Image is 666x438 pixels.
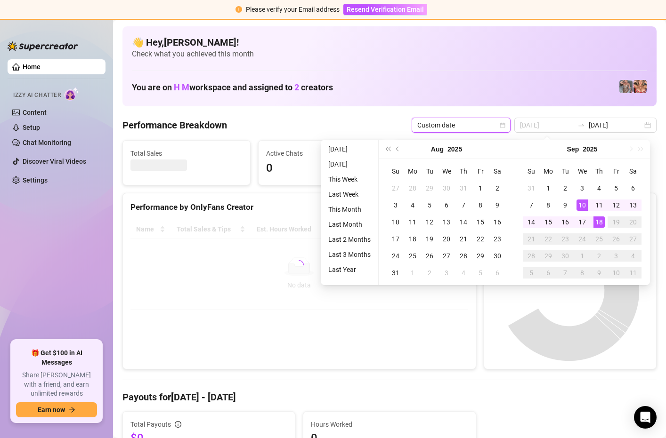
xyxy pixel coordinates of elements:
[407,233,418,245] div: 18
[421,163,438,180] th: Tu
[404,214,421,231] td: 2025-08-11
[489,214,506,231] td: 2025-08-16
[455,247,472,264] td: 2025-08-28
[523,264,540,281] td: 2025-10-05
[472,231,489,247] td: 2025-08-22
[407,199,418,211] div: 4
[16,349,97,367] span: 🎁 Get $100 in AI Messages
[492,233,503,245] div: 23
[130,419,171,430] span: Total Payouts
[574,197,591,214] td: 2025-09-10
[627,267,639,279] div: 11
[540,247,557,264] td: 2025-09-29
[557,247,574,264] td: 2025-09-30
[404,264,421,281] td: 2025-09-01
[455,264,472,281] td: 2025-09-04
[591,197,608,214] td: 2025-09-11
[65,87,79,101] img: AI Chatter
[523,197,540,214] td: 2025-09-07
[625,247,642,264] td: 2025-10-04
[475,233,486,245] div: 22
[8,41,78,51] img: logo-BBDzfeDw.svg
[387,231,404,247] td: 2025-08-17
[424,199,435,211] div: 5
[523,231,540,247] td: 2025-09-21
[608,180,625,197] td: 2025-09-05
[489,163,506,180] th: Sa
[122,119,227,132] h4: Performance Breakdown
[574,163,591,180] th: We
[325,189,374,200] li: Last Week
[175,421,181,428] span: info-circle
[390,199,401,211] div: 3
[608,264,625,281] td: 2025-10-10
[591,231,608,247] td: 2025-09-25
[458,199,469,211] div: 7
[523,180,540,197] td: 2025-08-31
[438,264,455,281] td: 2025-09-03
[472,197,489,214] td: 2025-08-08
[458,216,469,228] div: 14
[23,176,48,184] a: Settings
[500,122,505,128] span: calendar
[431,140,444,159] button: Choose a month
[132,82,333,93] h1: You are on workspace and assigned to creators
[526,199,537,211] div: 7
[475,216,486,228] div: 15
[627,250,639,262] div: 4
[625,163,642,180] th: Sa
[13,91,61,100] span: Izzy AI Chatter
[23,124,40,131] a: Setup
[574,247,591,264] td: 2025-10-01
[560,250,571,262] div: 30
[489,180,506,197] td: 2025-08-02
[557,214,574,231] td: 2025-09-16
[591,180,608,197] td: 2025-09-04
[421,214,438,231] td: 2025-08-12
[472,180,489,197] td: 2025-08-01
[441,183,452,194] div: 30
[387,214,404,231] td: 2025-08-10
[526,233,537,245] div: 21
[610,183,622,194] div: 5
[608,197,625,214] td: 2025-09-12
[325,143,374,155] li: [DATE]
[627,216,639,228] div: 20
[593,250,605,262] div: 2
[577,233,588,245] div: 24
[540,180,557,197] td: 2025-09-01
[407,267,418,279] div: 1
[489,231,506,247] td: 2025-08-23
[382,140,393,159] button: Last year (Control + left)
[458,183,469,194] div: 31
[574,264,591,281] td: 2025-10-08
[404,231,421,247] td: 2025-08-18
[69,406,75,413] span: arrow-right
[424,183,435,194] div: 29
[325,174,374,185] li: This Week
[417,118,505,132] span: Custom date
[441,199,452,211] div: 6
[16,402,97,417] button: Earn nowarrow-right
[526,250,537,262] div: 28
[23,63,41,71] a: Home
[455,214,472,231] td: 2025-08-14
[557,197,574,214] td: 2025-09-09
[593,233,605,245] div: 25
[540,214,557,231] td: 2025-09-15
[472,264,489,281] td: 2025-09-05
[311,419,468,430] span: Hours Worked
[438,214,455,231] td: 2025-08-13
[438,231,455,247] td: 2025-08-20
[625,180,642,197] td: 2025-09-06
[458,267,469,279] div: 4
[294,82,299,92] span: 2
[577,121,585,129] span: to
[130,201,468,214] div: Performance by OnlyFans Creator
[543,199,554,211] div: 8
[475,199,486,211] div: 8
[574,180,591,197] td: 2025-09-03
[387,197,404,214] td: 2025-08-03
[130,148,243,159] span: Total Sales
[610,267,622,279] div: 10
